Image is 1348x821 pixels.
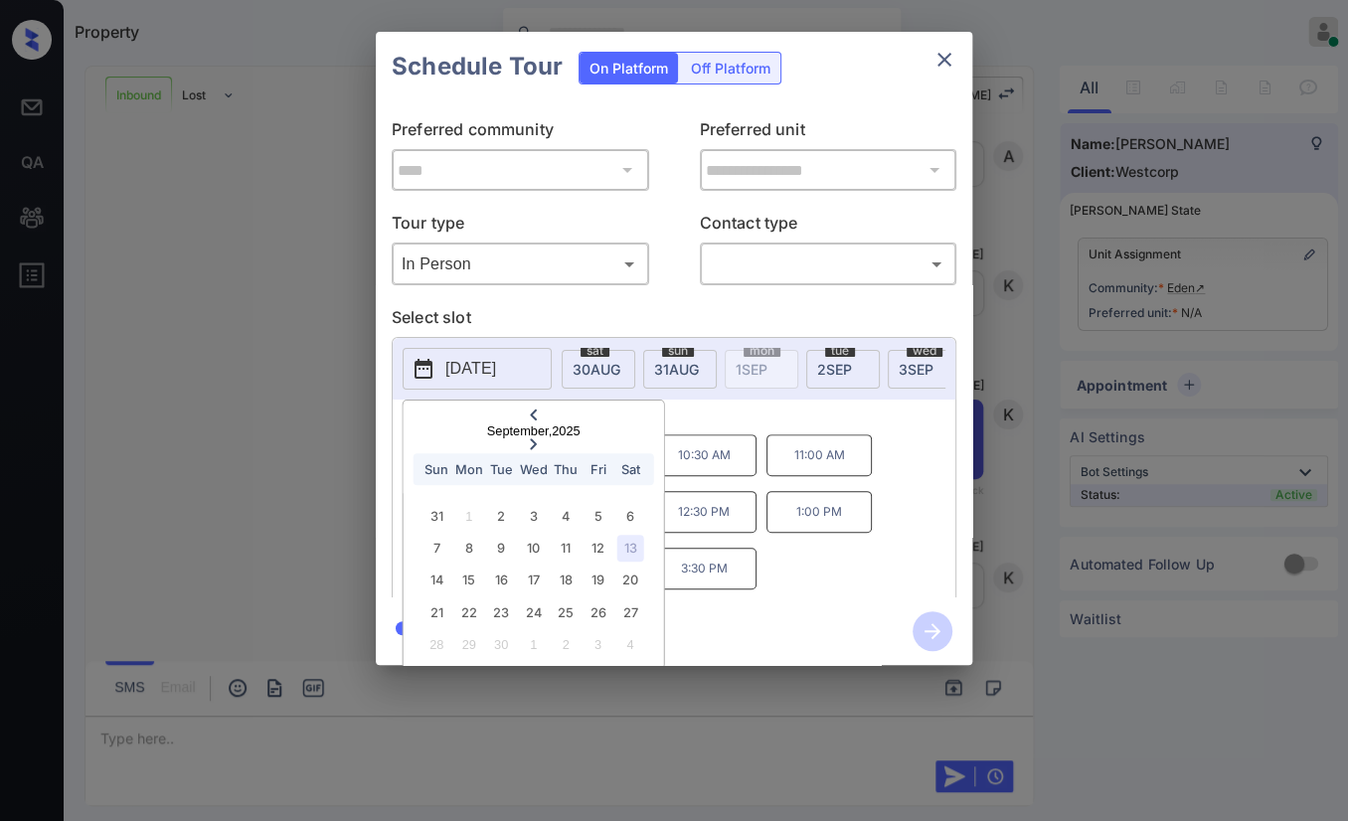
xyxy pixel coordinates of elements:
[651,548,757,589] p: 3:30 PM
[651,434,757,476] p: 10:30 AM
[404,423,664,438] div: September , 2025
[403,348,552,390] button: [DATE]
[681,53,780,83] div: Off Platform
[585,456,611,483] div: Fri
[700,117,957,149] p: Preferred unit
[520,567,547,593] div: Choose Wednesday, September 17th, 2025
[888,350,961,389] div: date-select
[423,567,450,593] div: Choose Sunday, September 14th, 2025
[520,503,547,530] div: Choose Wednesday, September 3rd, 2025
[616,567,643,593] div: Choose Saturday, September 20th, 2025
[580,53,678,83] div: On Platform
[488,535,515,562] div: Choose Tuesday, September 9th, 2025
[488,456,515,483] div: Tue
[455,456,482,483] div: Mon
[616,535,643,562] div: Choose Saturday, September 13th, 2025
[392,211,649,243] p: Tour type
[766,434,872,476] p: 11:00 AM
[410,500,657,661] div: month 2025-09
[392,117,649,149] p: Preferred community
[562,350,635,389] div: date-select
[445,357,496,381] p: [DATE]
[585,503,611,530] div: Choose Friday, September 5th, 2025
[488,567,515,593] div: Choose Tuesday, September 16th, 2025
[553,456,580,483] div: Thu
[392,305,956,337] p: Select slot
[455,503,482,530] div: Not available Monday, September 1st, 2025
[643,350,717,389] div: date-select
[616,503,643,530] div: Choose Saturday, September 6th, 2025
[553,567,580,593] div: Choose Thursday, September 18th, 2025
[455,567,482,593] div: Choose Monday, September 15th, 2025
[654,361,699,378] span: 31 AUG
[488,503,515,530] div: Choose Tuesday, September 2nd, 2025
[423,503,450,530] div: Choose Sunday, August 31st, 2025
[397,247,644,280] div: In Person
[573,361,620,378] span: 30 AUG
[581,345,609,357] span: sat
[806,350,880,389] div: date-select
[700,211,957,243] p: Contact type
[520,456,547,483] div: Wed
[585,535,611,562] div: Choose Friday, September 12th, 2025
[423,535,450,562] div: Choose Sunday, September 7th, 2025
[455,535,482,562] div: Choose Monday, September 8th, 2025
[651,491,757,533] p: 12:30 PM
[899,361,933,378] span: 3 SEP
[423,456,450,483] div: Sun
[817,361,852,378] span: 2 SEP
[925,40,964,80] button: close
[553,535,580,562] div: Choose Thursday, September 11th, 2025
[766,491,872,533] p: 1:00 PM
[907,345,942,357] span: wed
[662,345,694,357] span: sun
[616,456,643,483] div: Sat
[520,535,547,562] div: Choose Wednesday, September 10th, 2025
[825,345,855,357] span: tue
[376,32,579,101] h2: Schedule Tour
[421,400,955,434] p: *Available time slots
[553,503,580,530] div: Choose Thursday, September 4th, 2025
[585,567,611,593] div: Choose Friday, September 19th, 2025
